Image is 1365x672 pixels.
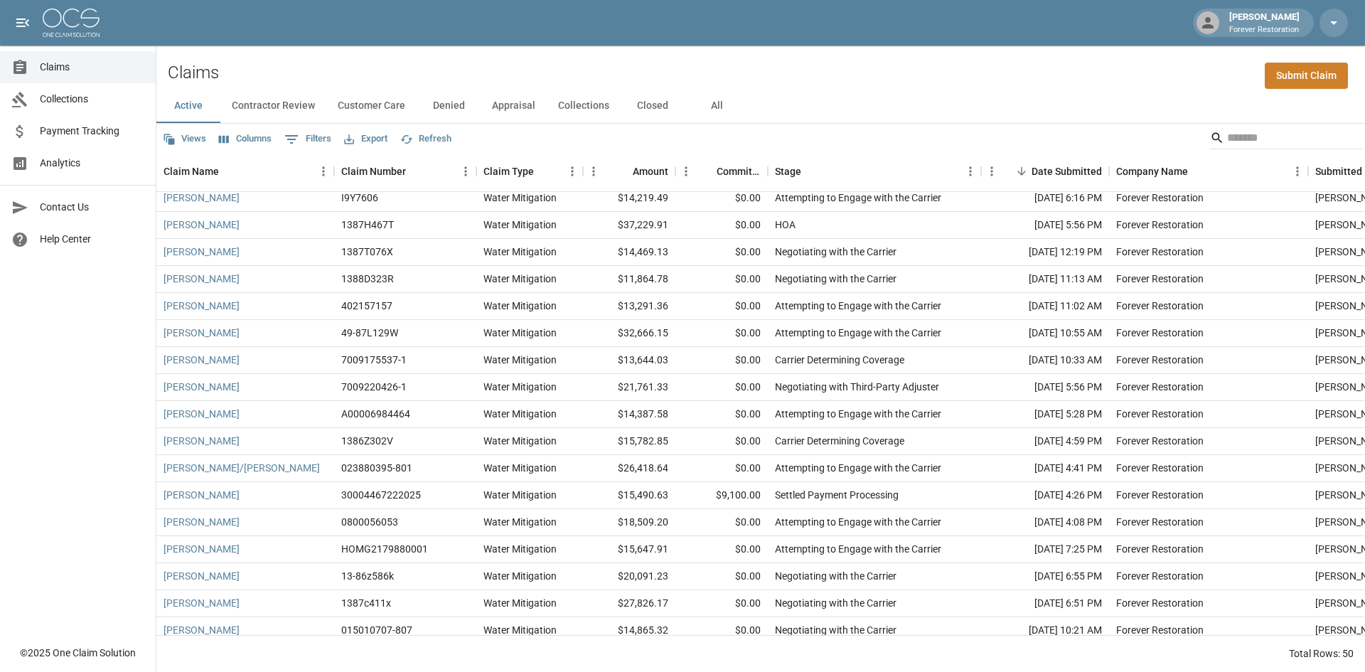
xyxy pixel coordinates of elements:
span: Contact Us [40,200,144,215]
div: Water Mitigation [483,191,557,205]
div: Water Mitigation [483,461,557,475]
div: Stage [768,151,981,191]
div: [DATE] 6:51 PM [981,590,1109,617]
div: 49-87L129W [341,326,398,340]
div: Committed Amount [717,151,761,191]
div: $21,761.33 [583,374,675,401]
div: Amount [633,151,668,191]
div: Carrier Determining Coverage [775,434,904,448]
div: $0.00 [675,509,768,536]
button: Show filters [281,128,335,151]
div: $13,644.03 [583,347,675,374]
button: Sort [219,161,239,181]
a: [PERSON_NAME] [164,272,240,286]
div: © 2025 One Claim Solution [20,646,136,660]
div: Forever Restoration [1116,407,1204,421]
div: Forever Restoration [1116,218,1204,232]
div: Negotiating with the Carrier [775,245,896,259]
div: Water Mitigation [483,218,557,232]
a: [PERSON_NAME] [164,245,240,259]
div: $0.00 [675,185,768,212]
div: [DATE] 4:59 PM [981,428,1109,455]
button: Active [156,89,220,123]
div: Water Mitigation [483,596,557,610]
div: Total Rows: 50 [1289,646,1354,661]
button: Denied [417,89,481,123]
button: Collections [547,89,621,123]
a: [PERSON_NAME] [164,353,240,367]
div: $0.00 [675,212,768,239]
a: [PERSON_NAME] [164,191,240,205]
div: Forever Restoration [1116,461,1204,475]
div: [DATE] 4:08 PM [981,509,1109,536]
div: 1388D323R [341,272,394,286]
a: Submit Claim [1265,63,1348,89]
button: All [685,89,749,123]
button: Customer Care [326,89,417,123]
div: Company Name [1109,151,1308,191]
div: $0.00 [675,536,768,563]
div: Company Name [1116,151,1188,191]
div: [DATE] 10:33 AM [981,347,1109,374]
button: Views [159,128,210,150]
div: $0.00 [675,428,768,455]
div: Forever Restoration [1116,353,1204,367]
div: Water Mitigation [483,434,557,448]
a: [PERSON_NAME] [164,542,240,556]
div: Forever Restoration [1116,299,1204,313]
div: $13,291.36 [583,293,675,320]
div: Water Mitigation [483,299,557,313]
button: Menu [455,161,476,182]
div: [DATE] 4:41 PM [981,455,1109,482]
div: Forever Restoration [1116,434,1204,448]
div: [DATE] 12:19 PM [981,239,1109,266]
div: Forever Restoration [1116,191,1204,205]
div: $0.00 [675,563,768,590]
button: Menu [981,161,1002,182]
a: [PERSON_NAME] [164,623,240,637]
div: Date Submitted [981,151,1109,191]
div: $26,418.64 [583,455,675,482]
div: Forever Restoration [1116,272,1204,286]
div: Attempting to Engage with the Carrier [775,461,941,475]
img: ocs-logo-white-transparent.png [43,9,100,37]
div: Attempting to Engage with the Carrier [775,191,941,205]
div: [DATE] 5:56 PM [981,212,1109,239]
div: Forever Restoration [1116,488,1204,502]
div: Negotiating with the Carrier [775,569,896,583]
div: $0.00 [675,293,768,320]
button: Sort [801,161,821,181]
button: Menu [960,161,981,182]
div: $14,469.13 [583,239,675,266]
div: $0.00 [675,347,768,374]
div: Claim Type [483,151,534,191]
div: $15,647.91 [583,536,675,563]
div: [DATE] 4:26 PM [981,482,1109,509]
div: Water Mitigation [483,407,557,421]
div: $15,782.85 [583,428,675,455]
a: [PERSON_NAME] [164,380,240,394]
span: Help Center [40,232,144,247]
button: Menu [675,161,697,182]
button: Contractor Review [220,89,326,123]
div: $0.00 [675,239,768,266]
div: HOA [775,218,796,232]
button: open drawer [9,9,37,37]
div: [DATE] 7:25 PM [981,536,1109,563]
a: [PERSON_NAME]/[PERSON_NAME] [164,461,320,475]
button: Menu [313,161,334,182]
div: Attempting to Engage with the Carrier [775,407,941,421]
div: Attempting to Engage with the Carrier [775,542,941,556]
div: Claim Number [334,151,476,191]
span: Payment Tracking [40,124,144,139]
button: Sort [406,161,426,181]
div: [DATE] 5:28 PM [981,401,1109,428]
div: Water Mitigation [483,569,557,583]
div: Water Mitigation [483,272,557,286]
div: 7009220426-1 [341,380,407,394]
div: $0.00 [675,590,768,617]
div: Claim Name [164,151,219,191]
div: Negotiating with the Carrier [775,623,896,637]
div: Water Mitigation [483,515,557,529]
div: Claim Number [341,151,406,191]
